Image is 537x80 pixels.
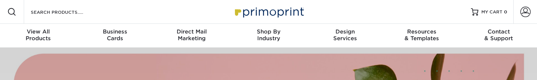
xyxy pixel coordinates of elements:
span: Contact [460,28,537,35]
a: Resources& Templates [384,24,461,48]
img: Primoprint [232,4,306,20]
span: Resources [384,28,461,35]
div: & Support [460,28,537,42]
span: 0 [504,9,507,15]
span: Business [77,28,154,35]
a: Direct MailMarketing [153,24,230,48]
input: SEARCH PRODUCTS..... [30,7,102,16]
div: Industry [230,28,307,42]
div: & Templates [384,28,461,42]
a: Contact& Support [460,24,537,48]
a: BusinessCards [77,24,154,48]
span: Direct Mail [153,28,230,35]
span: MY CART [481,9,502,15]
span: Design [307,28,384,35]
a: DesignServices [307,24,384,48]
div: Cards [77,28,154,42]
div: Marketing [153,28,230,42]
a: Shop ByIndustry [230,24,307,48]
span: Shop By [230,28,307,35]
div: Services [307,28,384,42]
